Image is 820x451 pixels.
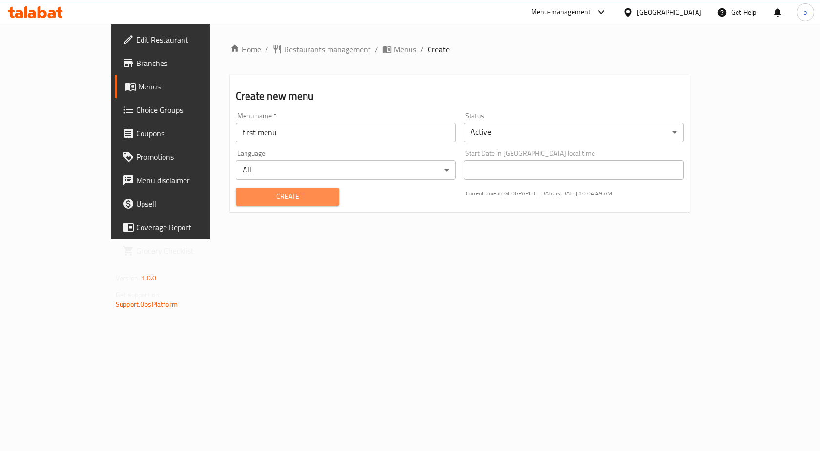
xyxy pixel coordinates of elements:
[236,89,684,104] h2: Create new menu
[115,122,248,145] a: Coupons
[466,189,684,198] p: Current time in [GEOGRAPHIC_DATA] is [DATE] 10:04:49 AM
[116,288,161,301] span: Get support on:
[136,151,240,163] span: Promotions
[115,51,248,75] a: Branches
[464,123,684,142] div: Active
[382,43,416,55] a: Menus
[138,81,240,92] span: Menus
[136,57,240,69] span: Branches
[115,145,248,169] a: Promotions
[136,198,240,210] span: Upsell
[136,128,240,139] span: Coupons
[115,169,248,192] a: Menu disclaimer
[531,6,591,18] div: Menu-management
[394,43,416,55] span: Menus
[115,75,248,98] a: Menus
[136,104,240,116] span: Choice Groups
[265,43,268,55] li: /
[428,43,450,55] span: Create
[236,160,456,180] div: All
[116,272,140,284] span: Version:
[136,174,240,186] span: Menu disclaimer
[136,34,240,45] span: Edit Restaurant
[115,192,248,215] a: Upsell
[116,298,178,311] a: Support.OpsPlatform
[115,98,248,122] a: Choice Groups
[803,7,807,18] span: b
[637,7,701,18] div: [GEOGRAPHIC_DATA]
[284,43,371,55] span: Restaurants management
[115,239,248,262] a: Grocery Checklist
[236,123,456,142] input: Please enter Menu name
[115,215,248,239] a: Coverage Report
[272,43,371,55] a: Restaurants management
[115,28,248,51] a: Edit Restaurant
[136,221,240,233] span: Coverage Report
[230,43,690,55] nav: breadcrumb
[244,191,331,203] span: Create
[375,43,378,55] li: /
[236,188,339,206] button: Create
[136,245,240,257] span: Grocery Checklist
[420,43,424,55] li: /
[141,272,156,284] span: 1.0.0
